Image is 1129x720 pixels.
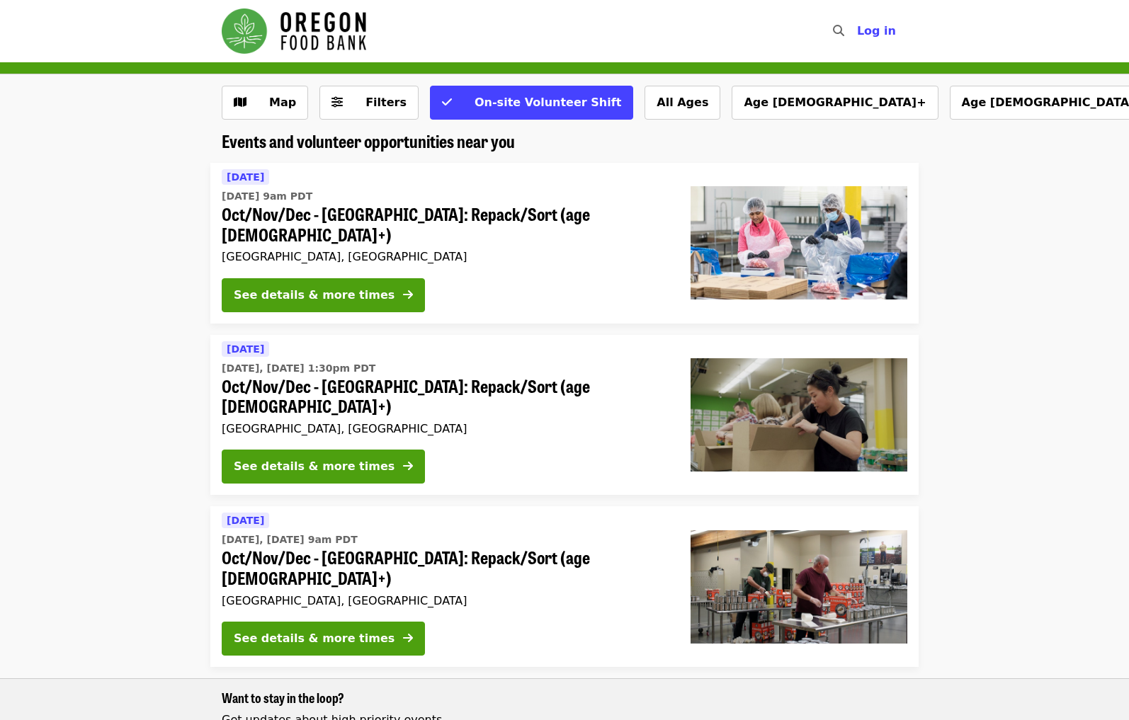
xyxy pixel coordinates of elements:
[234,287,395,304] div: See details & more times
[365,96,407,109] span: Filters
[222,532,358,547] time: [DATE], [DATE] 9am PDT
[210,163,919,324] a: See details for "Oct/Nov/Dec - Beaverton: Repack/Sort (age 10+)"
[430,86,633,120] button: On-site Volunteer Shift
[222,622,425,656] button: See details & more times
[691,530,907,644] img: Oct/Nov/Dec - Portland: Repack/Sort (age 16+) organized by Oregon Food Bank
[403,632,413,645] i: arrow-right icon
[222,86,308,120] button: Show map view
[331,96,343,109] i: sliders-h icon
[222,250,668,263] div: [GEOGRAPHIC_DATA], [GEOGRAPHIC_DATA]
[853,14,864,48] input: Search
[222,688,344,707] span: Want to stay in the loop?
[234,630,395,647] div: See details & more times
[732,86,938,120] button: Age [DEMOGRAPHIC_DATA]+
[227,343,264,355] span: [DATE]
[227,171,264,183] span: [DATE]
[222,376,668,417] span: Oct/Nov/Dec - [GEOGRAPHIC_DATA]: Repack/Sort (age [DEMOGRAPHIC_DATA]+)
[645,86,720,120] button: All Ages
[475,96,621,109] span: On-site Volunteer Shift
[222,278,425,312] button: See details & more times
[442,96,452,109] i: check icon
[234,96,246,109] i: map icon
[691,186,907,299] img: Oct/Nov/Dec - Beaverton: Repack/Sort (age 10+) organized by Oregon Food Bank
[210,335,919,496] a: See details for "Oct/Nov/Dec - Portland: Repack/Sort (age 8+)"
[269,96,296,109] span: Map
[222,422,668,435] div: [GEOGRAPHIC_DATA], [GEOGRAPHIC_DATA]
[833,24,844,38] i: search icon
[222,8,366,54] img: Oregon Food Bank - Home
[403,288,413,302] i: arrow-right icon
[846,17,907,45] button: Log in
[210,506,919,667] a: See details for "Oct/Nov/Dec - Portland: Repack/Sort (age 16+)"
[222,204,668,245] span: Oct/Nov/Dec - [GEOGRAPHIC_DATA]: Repack/Sort (age [DEMOGRAPHIC_DATA]+)
[222,547,668,588] span: Oct/Nov/Dec - [GEOGRAPHIC_DATA]: Repack/Sort (age [DEMOGRAPHIC_DATA]+)
[222,128,515,153] span: Events and volunteer opportunities near you
[403,459,413,473] i: arrow-right icon
[227,515,264,526] span: [DATE]
[222,361,375,376] time: [DATE], [DATE] 1:30pm PDT
[222,450,425,484] button: See details & more times
[234,458,395,475] div: See details & more times
[691,358,907,472] img: Oct/Nov/Dec - Portland: Repack/Sort (age 8+) organized by Oregon Food Bank
[222,594,668,607] div: [GEOGRAPHIC_DATA], [GEOGRAPHIC_DATA]
[222,189,312,204] time: [DATE] 9am PDT
[857,24,896,38] span: Log in
[319,86,419,120] button: Filters (0 selected)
